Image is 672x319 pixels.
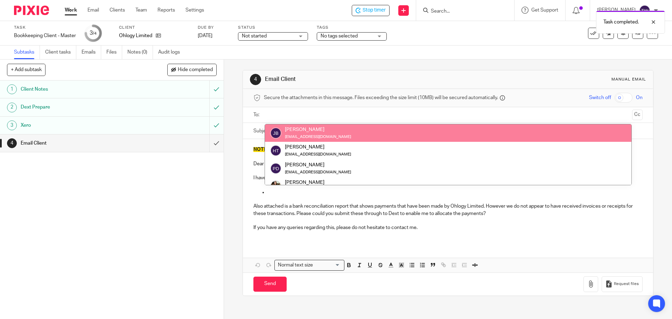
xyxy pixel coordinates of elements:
[158,46,185,59] a: Audit logs
[264,94,498,101] span: Secure the attachments in this message. Files exceeding the size limit (10MB) will be secured aut...
[93,32,97,35] small: /4
[82,46,101,59] a: Emails
[265,76,463,83] h1: Email Client
[250,74,261,85] div: 4
[253,203,642,217] p: Also attached is a bank reconciliation report that shows payments that have been made by Ohlogy L...
[127,46,153,59] a: Notes (0)
[7,64,45,76] button: + Add subtask
[285,161,351,168] div: [PERSON_NAME]
[21,120,142,131] h1: Xero
[253,174,642,181] p: I have processed the bookkeeping this week for Ohlogy Limited and have the following queries/notes:-
[14,25,76,30] label: Task
[285,144,351,151] div: [PERSON_NAME]
[167,64,217,76] button: Hide completed
[285,179,351,186] div: [PERSON_NAME]
[253,147,478,152] span: NOTE FOR ST [PERSON_NAME] ONLY - ATTACH AGED DEBTORS REPORT WITH THE BELOW EMAIL
[198,25,229,30] label: Due by
[21,138,142,148] h1: Email Client
[7,120,17,130] div: 3
[253,127,272,134] label: Subject:
[14,6,49,15] img: Pixie
[270,145,281,156] img: svg%3E
[110,7,125,14] a: Clients
[603,19,639,26] p: Task completed.
[636,94,643,101] span: On
[14,32,76,39] div: Bookkeeping Client - Master
[87,7,99,14] a: Email
[276,262,314,269] span: Normal text size
[106,46,122,59] a: Files
[611,77,646,82] div: Manual email
[253,277,287,292] input: Send
[602,276,642,292] button: Request files
[185,7,204,14] a: Settings
[285,135,351,139] small: [EMAIL_ADDRESS][DOMAIN_NAME]
[352,5,390,16] div: Ohlogy Limited - Bookkeeping Client - Master
[119,32,152,39] p: Ohlogy Limited
[270,127,281,139] img: svg%3E
[157,7,175,14] a: Reports
[253,160,642,167] p: Dear [PERSON_NAME] ,
[65,7,77,14] a: Work
[7,84,17,94] div: 1
[178,67,213,73] span: Hide completed
[315,262,340,269] input: Search for option
[90,29,97,37] div: 3
[270,180,281,192] img: MaxAcc_Sep21_ElliDeanPhoto_030.jpg
[7,103,17,112] div: 2
[317,25,387,30] label: Tags
[589,94,611,101] span: Switch off
[198,33,212,38] span: [DATE]
[639,5,650,16] img: svg%3E
[270,163,281,174] img: svg%3E
[285,170,351,174] small: [EMAIL_ADDRESS][DOMAIN_NAME]
[253,224,642,231] p: If you have any queries regarding this, please do not hesitate to contact me.
[632,110,643,120] button: Cc
[242,34,267,39] span: Not started
[274,260,344,271] div: Search for option
[14,46,40,59] a: Subtasks
[7,138,17,148] div: 4
[21,84,142,95] h1: Client Notes
[253,111,261,118] label: To:
[238,25,308,30] label: Status
[119,25,189,30] label: Client
[21,102,142,112] h1: Dext Prepare
[285,152,351,156] small: [EMAIL_ADDRESS][DOMAIN_NAME]
[321,34,358,39] span: No tags selected
[614,281,639,287] span: Request files
[45,46,76,59] a: Client tasks
[285,126,351,133] div: [PERSON_NAME]
[135,7,147,14] a: Team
